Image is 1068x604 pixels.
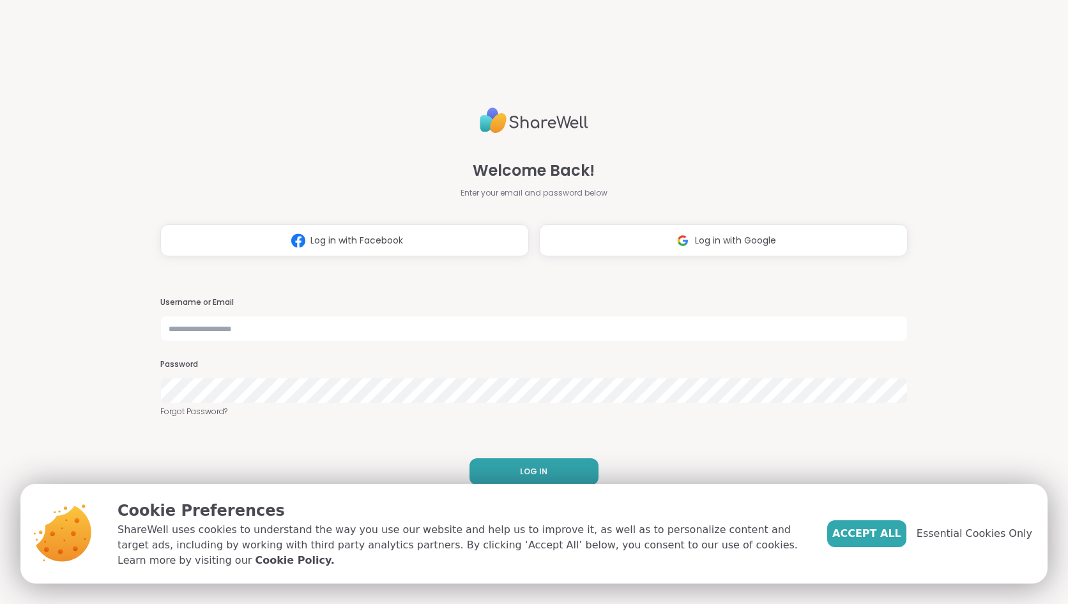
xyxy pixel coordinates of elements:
[160,224,529,256] button: Log in with Facebook
[480,102,588,139] img: ShareWell Logo
[160,406,908,417] a: Forgot Password?
[695,234,776,247] span: Log in with Google
[520,466,547,477] span: LOG IN
[160,297,908,308] h3: Username or Email
[671,229,695,252] img: ShareWell Logomark
[473,159,595,182] span: Welcome Back!
[286,229,310,252] img: ShareWell Logomark
[160,359,908,370] h3: Password
[118,522,807,568] p: ShareWell uses cookies to understand the way you use our website and help us to improve it, as we...
[832,526,901,541] span: Accept All
[310,234,403,247] span: Log in with Facebook
[827,520,906,547] button: Accept All
[917,526,1032,541] span: Essential Cookies Only
[469,458,599,485] button: LOG IN
[118,499,807,522] p: Cookie Preferences
[461,187,607,199] span: Enter your email and password below
[255,553,334,568] a: Cookie Policy.
[539,224,908,256] button: Log in with Google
